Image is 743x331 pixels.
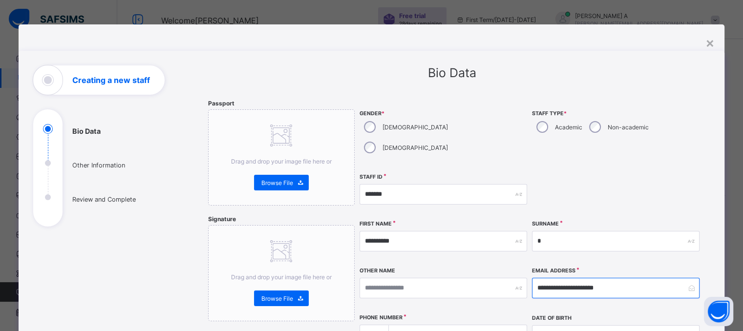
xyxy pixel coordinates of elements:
span: Staff Type [532,110,700,117]
label: Academic [555,124,582,131]
span: Passport [208,100,234,107]
div: × [705,34,715,51]
label: Phone Number [360,314,403,321]
span: Browse File [261,179,293,186]
span: Gender [360,110,527,117]
label: [DEMOGRAPHIC_DATA] [382,144,448,151]
span: Signature [208,215,236,223]
label: Surname [532,221,559,227]
span: Drag and drop your image file here or [231,273,332,281]
div: Drag and drop your image file here orBrowse File [208,109,355,206]
label: Email Address [532,268,575,274]
label: First Name [360,221,392,227]
label: Non-academic [608,124,649,131]
button: Open asap [704,297,733,326]
label: Date of Birth [532,315,572,321]
label: Staff ID [360,174,382,180]
span: Browse File [261,295,293,302]
span: Bio Data [428,65,476,80]
h1: Creating a new staff [72,76,150,84]
label: [DEMOGRAPHIC_DATA] [382,124,448,131]
label: Other Name [360,268,395,274]
div: Drag and drop your image file here orBrowse File [208,225,355,321]
span: Drag and drop your image file here or [231,158,332,165]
